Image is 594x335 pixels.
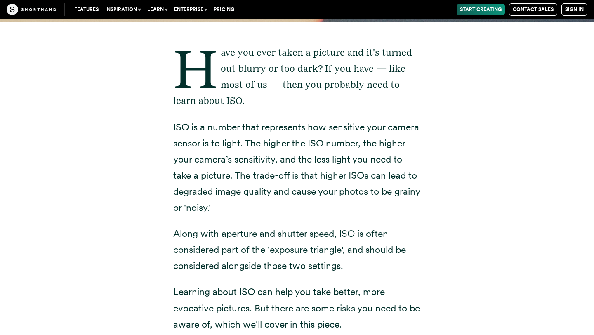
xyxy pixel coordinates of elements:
p: Have you ever taken a picture and it's turned out blurry or too dark? If you have — like most of ... [173,45,421,109]
button: Enterprise [171,4,210,15]
a: Pricing [210,4,238,15]
button: Inspiration [102,4,144,15]
img: The Craft [7,4,56,15]
button: Learn [144,4,171,15]
p: Learning about ISO can help you take better, more evocative pictures. But there are some risks yo... [173,284,421,332]
a: Features [71,4,102,15]
a: Sign in [561,3,587,16]
a: Start Creating [457,4,505,15]
a: Contact Sales [509,3,557,16]
p: ISO is a number that represents how sensitive your camera sensor is to light. The higher the ISO ... [173,119,421,216]
p: Along with aperture and shutter speed, ISO is often considered part of the 'exposure triangle', a... [173,226,421,274]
